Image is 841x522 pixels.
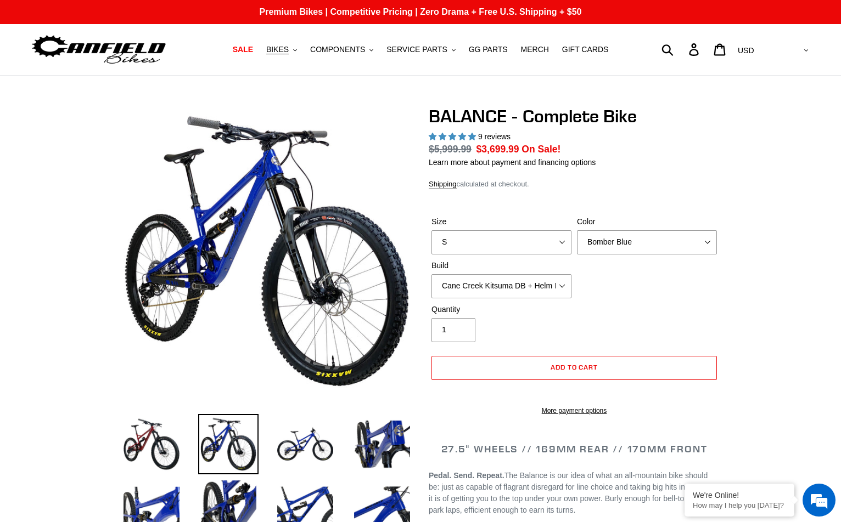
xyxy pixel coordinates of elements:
[429,106,720,127] h1: BALANCE - Complete Bike
[266,45,289,54] span: BIKES
[431,304,571,315] label: Quantity
[352,414,412,474] img: Load image into Gallery viewer, BALANCE - Complete Bike
[557,42,614,57] a: GIFT CARDS
[431,260,571,271] label: Build
[476,144,519,155] span: $3,699.99
[121,414,182,474] img: Load image into Gallery viewer, BALANCE - Complete Bike
[522,142,560,156] span: On Sale!
[463,42,513,57] a: GG PARTS
[198,414,259,474] img: Load image into Gallery viewer, BALANCE - Complete Bike
[431,356,717,380] button: Add to cart
[261,42,302,57] button: BIKES
[562,45,609,54] span: GIFT CARDS
[429,180,457,189] a: Shipping
[381,42,461,57] button: SERVICE PARTS
[521,45,549,54] span: MERCH
[693,501,786,509] p: How may I help you today?
[551,363,598,371] span: Add to cart
[386,45,447,54] span: SERVICE PARTS
[233,45,253,54] span: SALE
[310,45,365,54] span: COMPONENTS
[30,32,167,67] img: Canfield Bikes
[429,158,596,167] a: Learn more about payment and financing options
[429,471,504,480] b: Pedal. Send. Repeat.
[431,406,717,416] a: More payment options
[431,216,571,228] label: Size
[429,443,720,455] h2: 27.5" WHEELS // 169MM REAR // 170MM FRONT
[693,491,786,500] div: We're Online!
[429,144,472,155] s: $5,999.99
[429,179,720,190] div: calculated at checkout.
[668,37,696,61] input: Search
[577,216,717,228] label: Color
[124,108,410,394] img: BALANCE - Complete Bike
[305,42,379,57] button: COMPONENTS
[429,132,478,141] span: 5.00 stars
[429,470,720,516] p: The Balance is our idea of what an all-mountain bike should be: just as capable of flagrant disre...
[478,132,511,141] span: 9 reviews
[275,414,335,474] img: Load image into Gallery viewer, BALANCE - Complete Bike
[515,42,554,57] a: MERCH
[227,42,259,57] a: SALE
[469,45,508,54] span: GG PARTS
